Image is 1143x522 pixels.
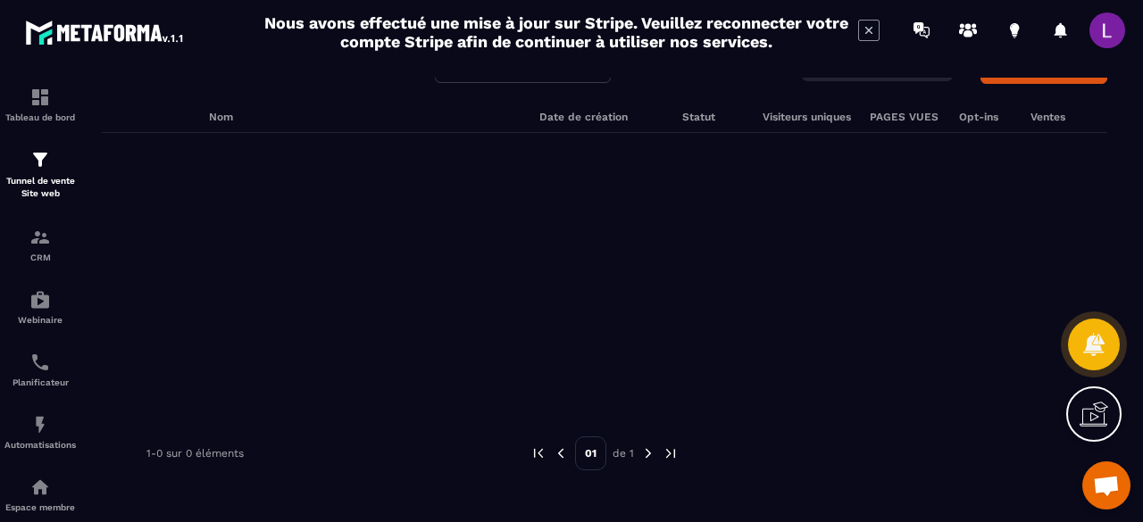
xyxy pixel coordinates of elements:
[209,111,521,123] h6: Nom
[4,338,76,401] a: schedulerschedulerPlanificateur
[4,253,76,262] p: CRM
[29,476,51,498] img: automations
[4,213,76,276] a: formationformationCRM
[29,149,51,170] img: formation
[4,377,76,387] p: Planificateur
[4,276,76,338] a: automationsautomationsWebinaire
[29,414,51,435] img: automations
[263,13,849,51] h2: Nous avons effectué une mise à jour sur Stripe. Veuillez reconnecter votre compte Stripe afin de ...
[1030,111,1120,123] h6: Ventes
[4,136,76,213] a: formationformationTunnel de vente Site web
[1082,461,1130,510] div: Ouvrir le chat
[4,440,76,450] p: Automatisations
[682,111,745,123] h6: Statut
[4,401,76,463] a: automationsautomationsAutomatisations
[553,445,569,461] img: prev
[29,289,51,311] img: automations
[4,315,76,325] p: Webinaire
[4,175,76,200] p: Tunnel de vente Site web
[575,436,606,470] p: 01
[25,16,186,48] img: logo
[4,112,76,122] p: Tableau de bord
[4,502,76,512] p: Espace membre
[29,87,51,108] img: formation
[4,73,76,136] a: formationformationTableau de bord
[530,445,546,461] img: prev
[663,445,679,461] img: next
[640,445,656,461] img: next
[959,111,1013,123] h6: Opt-ins
[146,447,244,460] p: 1-0 sur 0 éléments
[763,111,852,123] h6: Visiteurs uniques
[613,446,634,460] p: de 1
[29,352,51,373] img: scheduler
[539,111,664,123] h6: Date de création
[870,111,941,123] h6: PAGES VUES
[29,227,51,248] img: formation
